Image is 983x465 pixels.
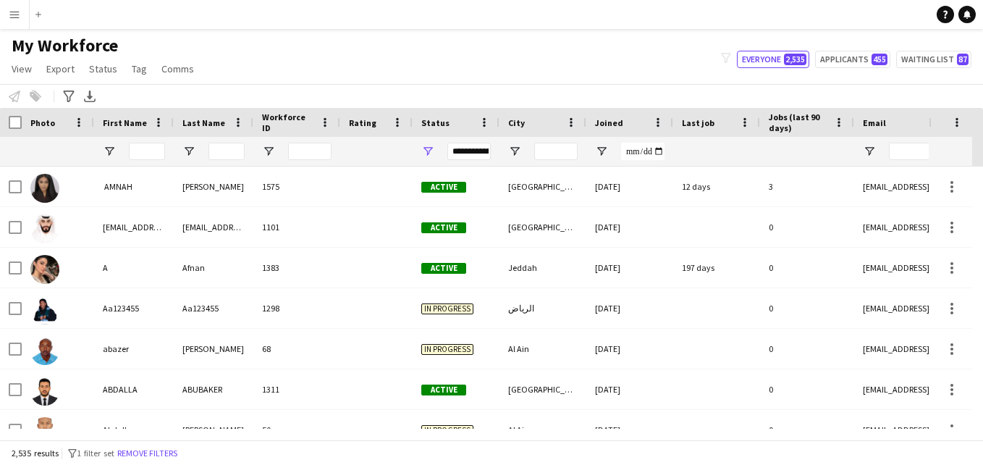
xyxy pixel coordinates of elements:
img: ABDALLA ABUBAKER [30,377,59,406]
div: [DATE] [586,207,673,247]
div: الرياض [499,288,586,328]
span: In progress [421,344,473,355]
button: Open Filter Menu [508,145,521,158]
span: In progress [421,303,473,314]
div: 12 days [673,167,760,206]
div: [GEOGRAPHIC_DATA] [499,207,586,247]
div: [DATE] [586,369,673,409]
div: [DATE] [586,288,673,328]
app-action-btn: Advanced filters [60,88,77,105]
input: Workforce ID Filter Input [288,143,332,160]
div: 68 [253,329,340,369]
button: Open Filter Menu [863,145,876,158]
div: 3 [760,167,854,206]
span: Comms [161,62,194,75]
button: Remove filters [114,445,180,461]
span: Rating [349,117,376,128]
span: City [508,117,525,128]
div: 0 [760,248,854,288]
div: [PERSON_NAME] [174,410,253,450]
div: 1575 [253,167,340,206]
button: Applicants455 [815,51,890,68]
div: 0 [760,369,854,409]
div: [DATE] [586,410,673,450]
div: Jeddah [499,248,586,288]
span: 87 [957,54,969,65]
span: Workforce ID [262,112,314,133]
span: Active [421,182,466,193]
span: Tag [132,62,147,75]
div: 1311 [253,369,340,409]
input: First Name Filter Input [129,143,165,160]
div: Abdalla [94,410,174,450]
span: Active [421,222,466,233]
a: View [6,59,38,78]
div: 0 [760,288,854,328]
div: ‏ AMNAH [94,167,174,206]
span: Last job [682,117,714,128]
span: View [12,62,32,75]
div: [EMAIL_ADDRESS][DOMAIN_NAME] [174,207,253,247]
div: [PERSON_NAME] [174,167,253,206]
img: ‏ AMNAH IDRIS [30,174,59,203]
div: ABDALLA [94,369,174,409]
app-action-btn: Export XLSX [81,88,98,105]
img: Abdalla Kamal [30,417,59,446]
div: ABUBAKER [174,369,253,409]
div: Afnan [174,248,253,288]
div: 0 [760,410,854,450]
span: Jobs (last 90 days) [769,112,828,133]
span: Status [89,62,117,75]
div: Al Ain [499,329,586,369]
span: 455 [872,54,887,65]
a: Tag [126,59,153,78]
span: In progress [421,425,473,436]
div: 50 [253,410,340,450]
span: 1 filter set [77,448,114,458]
button: Open Filter Menu [182,145,195,158]
span: Status [421,117,450,128]
div: Aa123455 [174,288,253,328]
div: 1383 [253,248,340,288]
div: 0 [760,207,854,247]
a: Status [83,59,123,78]
button: Open Filter Menu [262,145,275,158]
div: abazer [94,329,174,369]
img: Aa123455 Aa123455 [30,296,59,324]
div: [PERSON_NAME] [174,329,253,369]
input: City Filter Input [534,143,578,160]
span: Export [46,62,75,75]
img: abazer sidahmed Mohammed [30,336,59,365]
button: Open Filter Menu [103,145,116,158]
button: Everyone2,535 [737,51,809,68]
div: 0 [760,329,854,369]
span: 2,535 [784,54,806,65]
a: Comms [156,59,200,78]
span: First Name [103,117,147,128]
div: [DATE] [586,248,673,288]
button: Open Filter Menu [595,145,608,158]
span: Joined [595,117,623,128]
span: My Workforce [12,35,118,56]
div: A [94,248,174,288]
button: Waiting list87 [896,51,971,68]
a: Export [41,59,80,78]
div: Aa123455 [94,288,174,328]
span: Active [421,263,466,274]
button: Open Filter Menu [421,145,434,158]
img: A Afnan [30,255,59,284]
div: 1298 [253,288,340,328]
div: [GEOGRAPHIC_DATA] [499,369,586,409]
span: Last Name [182,117,225,128]
div: [DATE] [586,329,673,369]
div: Al Ain [499,410,586,450]
div: 197 days [673,248,760,288]
span: Photo [30,117,55,128]
div: [EMAIL_ADDRESS][DOMAIN_NAME] [94,207,174,247]
div: [GEOGRAPHIC_DATA] [499,167,586,206]
img: 3khaled7@gmail.com 3khaled7@gmail.com [30,214,59,243]
div: 1101 [253,207,340,247]
div: [DATE] [586,167,673,206]
span: Active [421,385,466,395]
input: Last Name Filter Input [208,143,245,160]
